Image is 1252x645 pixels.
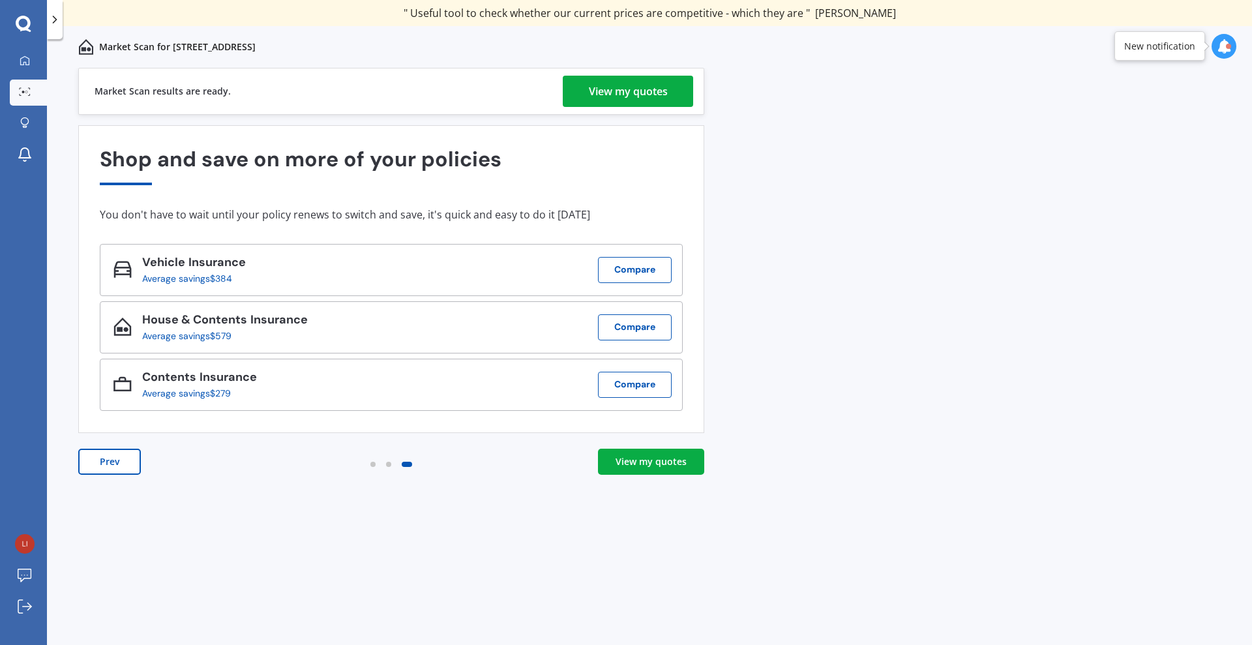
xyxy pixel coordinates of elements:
button: Compare [598,372,672,398]
div: House & Contents [142,313,308,331]
img: home-and-contents.b802091223b8502ef2dd.svg [78,39,94,55]
img: House & Contents_icon [113,318,132,336]
button: Compare [598,314,672,340]
div: View my quotes [616,455,687,468]
span: [PERSON_NAME] [815,6,896,20]
div: Shop and save on more of your policies [100,147,683,185]
button: Prev [78,449,141,475]
div: Average savings $279 [142,388,246,398]
img: Contents_icon [113,375,132,393]
span: Insurance [247,312,308,327]
div: Average savings $384 [142,273,235,284]
span: Insurance [185,254,246,270]
a: View my quotes [563,76,693,107]
button: Compare [598,257,672,283]
div: " Useful tool to check whether our current prices are competitive - which they are " [404,7,896,20]
img: 97e5979d245ad337873c022601db033a [15,534,35,554]
div: View my quotes [589,76,668,107]
p: Market Scan for [STREET_ADDRESS] [99,40,256,53]
div: Vehicle [142,256,246,273]
div: Market Scan results are ready. [95,68,231,114]
span: Insurance [196,369,257,385]
a: View my quotes [598,449,704,475]
div: New notification [1124,40,1195,53]
div: Contents [142,370,257,388]
div: Average savings $579 [142,331,297,341]
div: You don't have to wait until your policy renews to switch and save, it's quick and easy to do it ... [100,208,683,221]
img: Vehicle_icon [113,260,132,278]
